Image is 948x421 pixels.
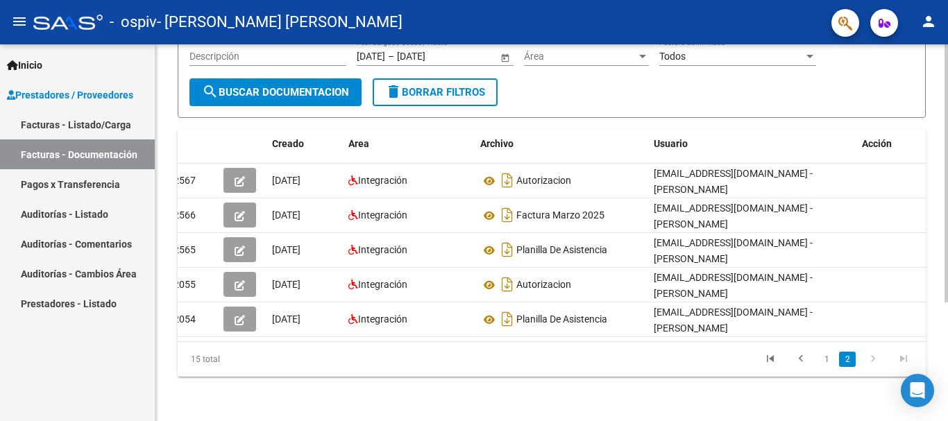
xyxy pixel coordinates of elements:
input: Fecha fin [397,51,465,62]
span: Autorizacion [516,280,571,291]
mat-icon: person [920,13,937,30]
mat-icon: delete [385,83,402,100]
a: go to last page [890,352,917,367]
span: Autorizacion [516,175,571,187]
button: Open calendar [498,50,512,65]
span: Usuario [654,138,688,149]
datatable-header-cell: Creado [266,129,343,159]
span: - [PERSON_NAME] [PERSON_NAME] [157,7,403,37]
span: Todos [659,51,686,62]
span: - ospiv [110,7,157,37]
button: Buscar Documentacion [189,78,362,106]
span: [DATE] [272,279,301,290]
span: Borrar Filtros [385,86,485,98]
input: Fecha inicio [357,51,385,62]
span: Integración [358,313,407,325]
span: Integración [358,244,407,255]
span: [EMAIL_ADDRESS][DOMAIN_NAME] - [PERSON_NAME] [654,168,813,195]
span: Acción [862,138,892,149]
span: 12565 [168,244,196,255]
span: 12567 [168,175,196,186]
span: Archivo [480,138,514,149]
i: Descargar documento [498,239,516,261]
i: Descargar documento [498,169,516,191]
datatable-header-cell: Archivo [475,129,648,159]
span: Creado [272,138,304,149]
i: Descargar documento [498,273,516,295]
i: Descargar documento [498,308,516,330]
mat-icon: menu [11,13,28,30]
li: page 1 [816,347,837,371]
span: Integración [358,279,407,290]
span: [EMAIL_ADDRESS][DOMAIN_NAME] - [PERSON_NAME] [654,237,813,264]
span: 12566 [168,209,196,221]
span: Integración [358,209,407,221]
button: Borrar Filtros [373,78,498,106]
span: 12054 [168,313,196,325]
span: [DATE] [272,209,301,221]
datatable-header-cell: Acción [856,129,926,159]
span: [DATE] [272,175,301,186]
datatable-header-cell: Usuario [648,129,856,159]
span: [DATE] [272,244,301,255]
i: Descargar documento [498,204,516,226]
span: [EMAIL_ADDRESS][DOMAIN_NAME] - [PERSON_NAME] [654,203,813,230]
a: go to next page [860,352,886,367]
li: page 2 [837,347,858,371]
span: Área [524,51,636,62]
span: [EMAIL_ADDRESS][DOMAIN_NAME] - [PERSON_NAME] [654,272,813,299]
span: [EMAIL_ADDRESS][DOMAIN_NAME] - [PERSON_NAME] [654,307,813,334]
div: Open Intercom Messenger [901,374,934,407]
span: Area [348,138,369,149]
span: Planilla De Asistencia [516,314,607,325]
span: [DATE] [272,313,301,325]
span: Integración [358,175,407,186]
a: 2 [839,352,856,367]
span: Prestadores / Proveedores [7,87,133,103]
a: go to previous page [788,352,814,367]
span: – [388,51,394,62]
span: 12055 [168,279,196,290]
span: Planilla De Asistencia [516,245,607,256]
span: Inicio [7,58,42,73]
datatable-header-cell: Id [162,129,218,159]
a: 1 [818,352,835,367]
a: go to first page [757,352,784,367]
div: 15 total [178,342,325,377]
span: Buscar Documentacion [202,86,349,98]
datatable-header-cell: Area [343,129,475,159]
span: Factura Marzo 2025 [516,210,604,221]
mat-icon: search [202,83,219,100]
